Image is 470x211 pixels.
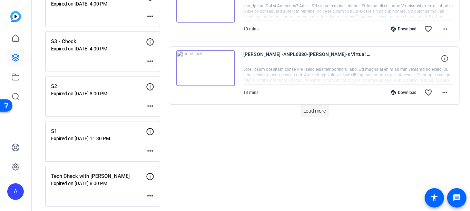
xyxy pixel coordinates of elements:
mat-icon: more_horiz [146,147,154,155]
p: Tech Check with [PERSON_NAME] [51,172,146,180]
p: Expired on [DATE] 4:00 PM [51,1,146,7]
span: 10 mins [244,27,259,31]
p: S1 [51,127,146,135]
mat-icon: favorite_border [424,25,432,33]
mat-icon: more_horiz [146,102,154,110]
mat-icon: more_horiz [146,12,154,20]
p: Expired on [DATE] 8:00 PM [51,91,146,96]
p: Expired on [DATE] 8:00 PM [51,181,146,186]
p: Expired on [DATE] 4:00 PM [51,46,146,51]
mat-icon: more_horiz [146,192,154,200]
mat-icon: more_horiz [441,25,449,33]
p: Expired on [DATE] 11:30 PM [51,136,146,141]
div: Download [387,26,420,32]
p: S2 [51,83,146,90]
div: A [7,183,24,200]
mat-icon: more_horiz [146,57,154,65]
span: [PERSON_NAME] -ANPL6330-[PERSON_NAME]-s Virtual Recording Sessions-1759844058792-webcam [244,50,371,67]
mat-icon: accessibility [430,194,439,202]
img: thumb-nail [176,50,235,86]
mat-icon: favorite_border [424,88,432,97]
button: Load more [301,105,329,117]
mat-icon: more_horiz [441,88,449,97]
div: Download [387,90,420,95]
mat-icon: message [453,194,461,202]
span: 13 mins [244,90,259,95]
img: blue-gradient.svg [10,11,21,22]
p: S3 - Check [51,38,146,46]
span: Load more [303,107,326,115]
